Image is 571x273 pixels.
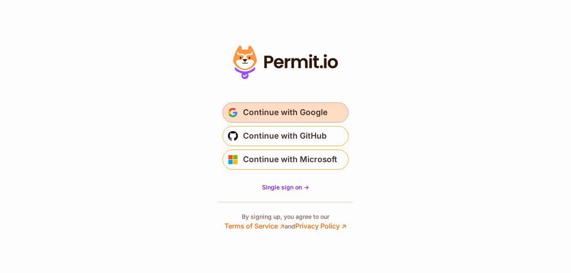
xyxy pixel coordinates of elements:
[243,106,328,119] span: Continue with Google
[222,102,349,123] button: Continue with Google
[243,129,327,143] span: Continue with GitHub
[222,150,349,170] button: Continue with Microsoft
[262,184,309,191] span: Single sign on ->
[295,222,346,230] a: Privacy Policy ↗
[225,213,346,231] p: By signing up, you agree to our and
[243,153,337,166] span: Continue with Microsoft
[262,183,309,192] a: Single sign on ->
[225,222,285,230] a: Terms of Service ↗
[222,126,349,146] button: Continue with GitHub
